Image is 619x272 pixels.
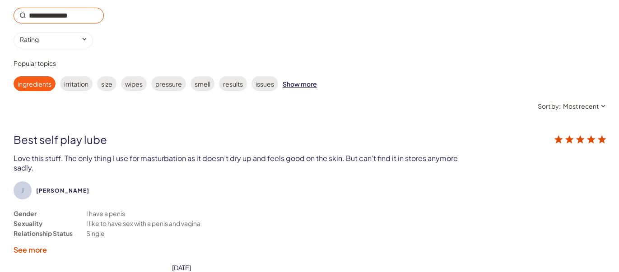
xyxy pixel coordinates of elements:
[97,76,116,91] label: size
[14,153,459,172] div: Love this stuff. The only thing I use for masturbation as it doesn’t dry up and feels good on the...
[14,32,93,48] input: Select a score
[14,59,487,67] div: Popular topics
[538,102,605,110] button: Sort by:Most recent
[36,187,89,194] span: John
[60,76,93,91] label: irritation
[14,76,56,91] label: ingredients
[151,76,186,91] label: pressure
[14,208,37,218] div: Gender
[14,245,47,254] label: See more
[251,76,278,91] label: issues
[121,76,147,91] label: wipes
[538,102,561,110] span: Sort by:
[191,76,214,91] label: smell
[14,8,104,23] input: Search reviews
[172,263,191,272] div: date
[20,35,39,43] div: Rating
[283,76,317,91] div: Show more
[86,228,105,238] div: Single
[21,186,24,194] text: J
[86,208,125,218] div: I have a penis
[219,76,247,91] label: results
[14,32,93,48] div: Select a scoreRatingSelect a score
[14,228,73,238] div: Relationship Status
[14,218,42,228] div: Sexuality
[14,133,487,146] div: Best self play lube
[172,263,191,272] div: [DATE]
[86,218,200,228] div: I like to have sex with a penis and vagina
[563,102,599,110] div: Most recent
